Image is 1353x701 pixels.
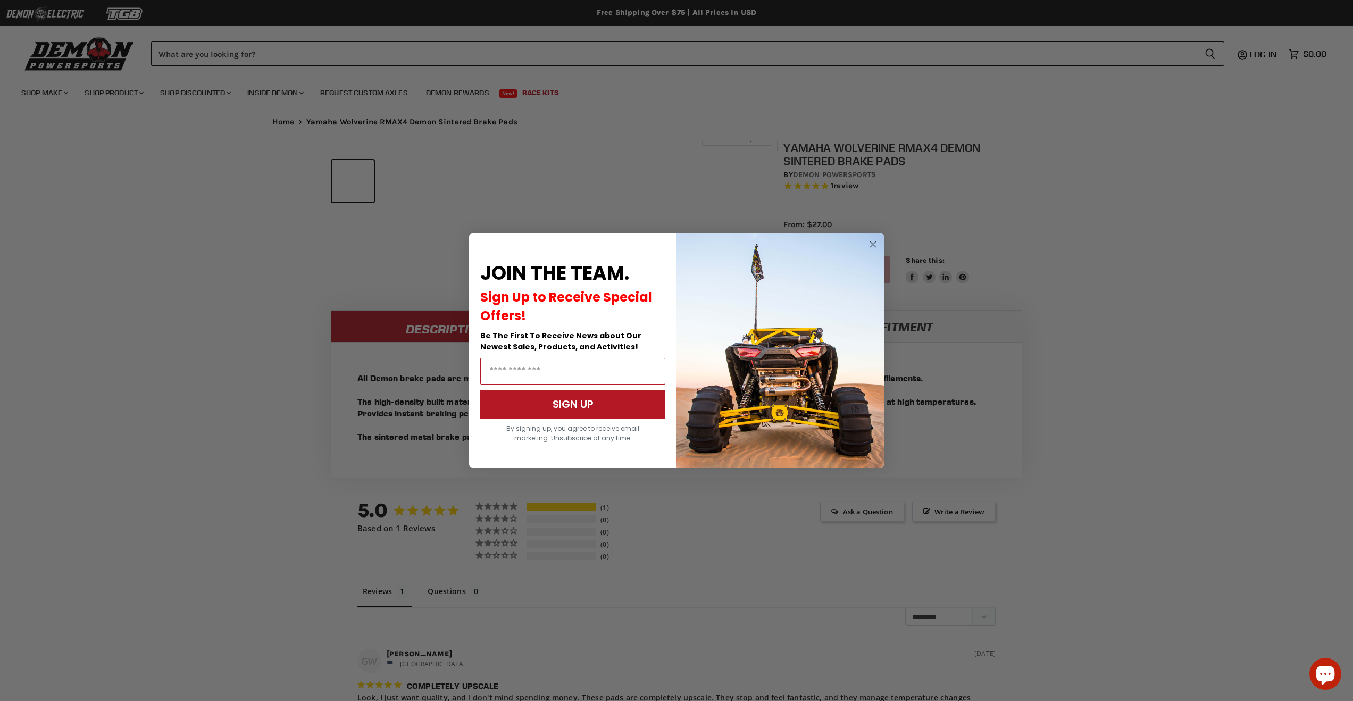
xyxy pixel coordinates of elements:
span: By signing up, you agree to receive email marketing. Unsubscribe at any time. [506,424,639,443]
span: Be The First To Receive News about Our Newest Sales, Products, and Activities! [480,330,641,352]
span: JOIN THE TEAM. [480,260,629,287]
img: a9095488-b6e7-41ba-879d-588abfab540b.jpeg [676,233,884,468]
inbox-online-store-chat: Shopify online store chat [1306,658,1344,692]
span: Sign Up to Receive Special Offers! [480,288,652,324]
button: Close dialog [866,238,880,251]
button: SIGN UP [480,390,665,419]
input: Email Address [480,358,665,385]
